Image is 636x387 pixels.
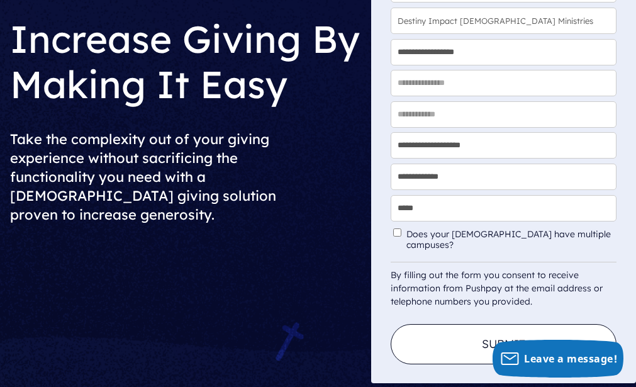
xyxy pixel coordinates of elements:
[524,352,617,366] span: Leave a message!
[391,324,616,364] button: Submit
[391,262,616,308] div: By filling out the form you consent to receive information from Pushpay at the email address or t...
[406,229,614,250] label: Does your [DEMOGRAPHIC_DATA] have multiple campuses?
[493,340,623,378] button: Leave a message!
[10,6,361,110] h1: Increase Giving By Making It Easy
[10,120,361,234] h2: Take the complexity out of your giving experience without sacrificing the functionality you need ...
[391,8,616,34] input: Church Name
